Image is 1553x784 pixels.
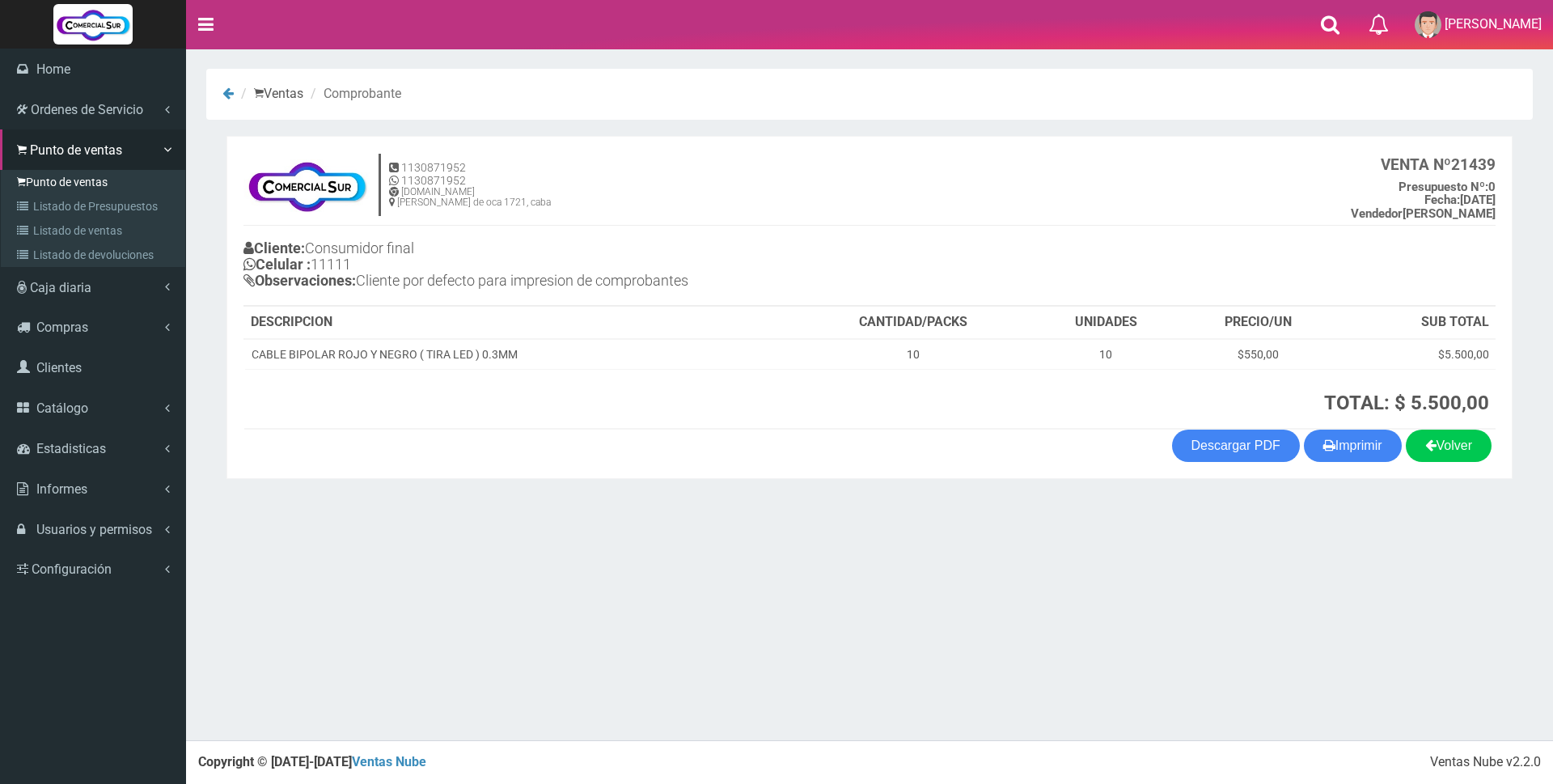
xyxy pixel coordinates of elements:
a: Ventas Nube [352,754,426,769]
td: 10 [1032,339,1180,370]
b: Celular : [243,256,311,273]
strong: TOTAL: $ 5.500,00 [1324,392,1489,414]
a: Listado de ventas [5,218,185,243]
img: Logo grande [53,4,133,44]
b: 0 [1399,180,1496,194]
a: Volver [1406,430,1492,462]
span: Usuarios y permisos [36,522,152,537]
a: Listado de Presupuestos [5,194,185,218]
td: $550,00 [1179,339,1336,370]
h4: Consumidor final 11111 Cliente por defecto para impresion de comprobantes [243,236,870,296]
strong: Presupuesto Nº: [1399,180,1488,194]
span: Caja diaria [30,280,91,295]
button: Imprimir [1304,430,1402,462]
a: Descargar PDF [1172,430,1300,462]
img: f695dc5f3a855ddc19300c990e0c55a2.jpg [243,153,370,218]
td: $5.500,00 [1337,339,1496,370]
strong: Vendedor [1351,206,1403,221]
span: Configuración [32,562,112,577]
b: [PERSON_NAME] [1351,206,1496,221]
th: CANTIDAD/PACKS [793,307,1031,339]
strong: Copyright © [DATE]-[DATE] [198,754,426,769]
span: Informes [36,481,87,497]
span: [PERSON_NAME] [1445,16,1542,32]
b: [DATE] [1424,193,1496,207]
h5: 1130871952 1130871952 [389,162,551,187]
span: Ordenes de Servicio [31,102,143,117]
span: Estadisticas [36,441,106,456]
a: Punto de ventas [5,170,185,194]
th: SUB TOTAL [1337,307,1496,339]
li: Ventas [237,85,303,104]
td: 10 [793,339,1031,370]
b: Observaciones: [243,272,356,289]
strong: Fecha: [1424,193,1460,207]
b: Cliente: [243,239,305,256]
td: CABLE BIPOLAR ROJO Y NEGRO ( TIRA LED ) 0.3MM [244,339,793,370]
b: 21439 [1381,155,1496,174]
th: DESCRIPCION [244,307,793,339]
h6: [DOMAIN_NAME] [PERSON_NAME] de oca 1721, caba [389,187,551,208]
th: PRECIO/UN [1179,307,1336,339]
span: Punto de ventas [30,142,122,158]
span: Home [36,61,70,77]
th: UNIDADES [1032,307,1180,339]
span: Compras [36,320,88,335]
img: User Image [1415,11,1441,38]
li: Comprobante [307,85,401,104]
span: Clientes [36,360,82,375]
div: Ventas Nube v2.2.0 [1430,753,1541,772]
strong: VENTA Nº [1381,155,1451,174]
a: Listado de devoluciones [5,243,185,267]
span: Catálogo [36,400,88,416]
